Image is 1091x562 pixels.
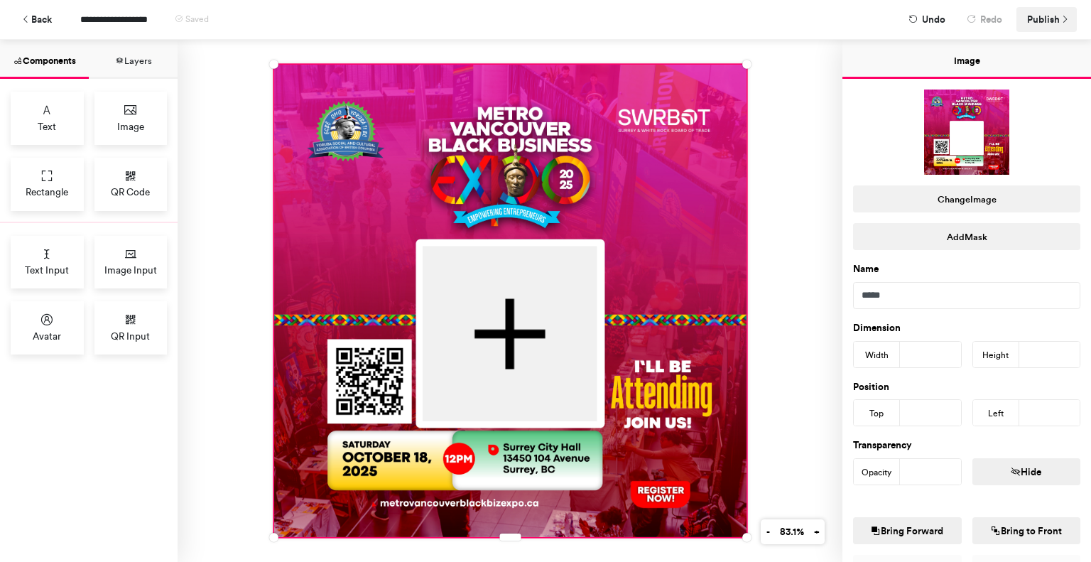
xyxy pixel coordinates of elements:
[854,342,900,369] div: Width
[111,185,150,199] span: QR Code
[901,7,952,32] button: Undo
[111,329,150,343] span: QR Input
[774,519,809,544] button: 83.1%
[89,40,178,79] button: Layers
[808,519,825,544] button: +
[853,262,879,276] label: Name
[104,263,157,277] span: Image Input
[853,380,889,394] label: Position
[26,185,68,199] span: Rectangle
[38,119,56,134] span: Text
[972,517,1081,544] button: Bring to Front
[853,321,901,335] label: Dimension
[1020,491,1074,545] iframe: Drift Widget Chat Controller
[922,7,945,32] span: Undo
[842,40,1091,79] button: Image
[853,438,912,453] label: Transparency
[854,459,900,486] div: Opacity
[761,519,775,544] button: -
[33,329,61,343] span: Avatar
[853,517,962,544] button: Bring Forward
[1027,7,1060,32] span: Publish
[854,400,900,427] div: Top
[25,263,69,277] span: Text Input
[973,400,1019,427] div: Left
[1016,7,1077,32] button: Publish
[973,342,1019,369] div: Height
[185,14,209,24] span: Saved
[972,458,1081,485] button: Hide
[117,119,144,134] span: Image
[14,7,59,32] button: Back
[853,185,1080,212] button: ChangeImage
[853,223,1080,250] button: AddMask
